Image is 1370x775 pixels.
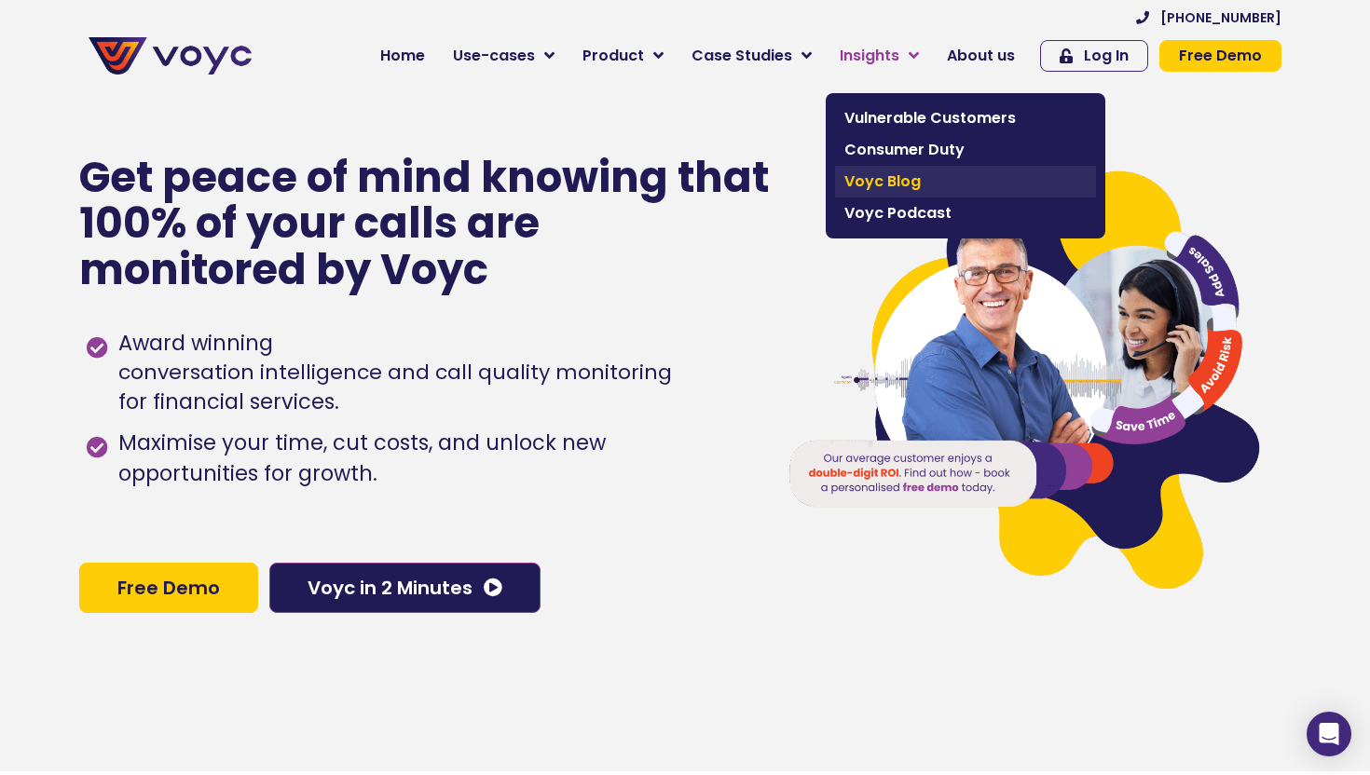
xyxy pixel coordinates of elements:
[1136,11,1281,24] a: [PHONE_NUMBER]
[269,563,541,613] a: Voyc in 2 Minutes
[247,151,310,172] span: Job title
[840,45,899,67] span: Insights
[947,45,1015,67] span: About us
[1084,48,1129,63] span: Log In
[1040,40,1148,72] a: Log In
[844,139,1087,161] span: Consumer Duty
[308,578,473,597] span: Voyc in 2 Minutes
[114,428,750,491] span: Maximise your time, cut costs, and unlock new opportunities for growth.
[835,134,1096,166] a: Consumer Duty
[89,37,252,75] img: voyc-full-logo
[380,45,425,67] span: Home
[366,37,439,75] a: Home
[79,155,772,293] p: Get peace of mind knowing that 100% of your calls are monitored by Voyc
[117,578,220,597] span: Free Demo
[678,37,826,75] a: Case Studies
[1307,712,1351,756] div: Open Intercom Messenger
[582,45,644,67] span: Product
[1160,11,1281,24] span: [PHONE_NUMBER]
[439,37,569,75] a: Use-cases
[1159,40,1281,72] a: Free Demo
[118,360,672,387] h1: conversation intelligence and call quality monitoring
[844,170,1087,193] span: Voyc Blog
[692,45,792,67] span: Case Studies
[933,37,1029,75] a: About us
[835,197,1096,229] a: Voyc Podcast
[1179,48,1262,63] span: Free Demo
[835,166,1096,197] a: Voyc Blog
[835,102,1096,134] a: Vulnerable Customers
[384,387,472,406] a: Privacy Policy
[79,563,258,613] a: Free Demo
[453,45,535,67] span: Use-cases
[844,107,1087,129] span: Vulnerable Customers
[826,37,933,75] a: Insights
[247,75,294,96] span: Phone
[569,37,678,75] a: Product
[114,328,672,417] span: Award winning for financial services.
[844,202,1087,224] span: Voyc Podcast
